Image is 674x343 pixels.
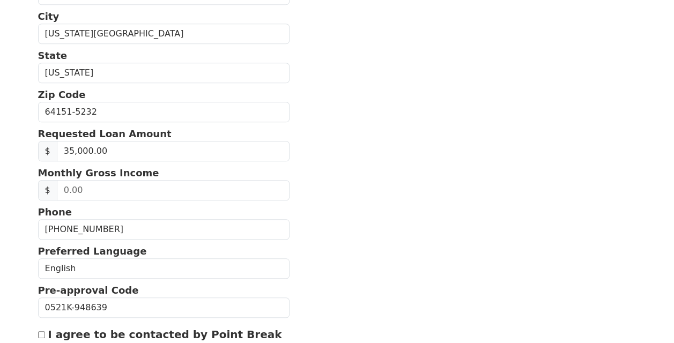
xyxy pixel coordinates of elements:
input: 0.00 [57,141,290,161]
span: $ [38,180,57,200]
input: City [38,24,290,44]
strong: Preferred Language [38,245,147,257]
strong: Zip Code [38,89,86,100]
strong: Requested Loan Amount [38,128,172,139]
strong: Phone [38,206,72,218]
span: $ [38,141,57,161]
strong: State [38,50,68,61]
input: Pre-approval Code [38,297,290,318]
p: Monthly Gross Income [38,166,290,180]
input: Phone [38,219,290,240]
strong: City [38,11,60,22]
input: 0.00 [57,180,290,200]
strong: Pre-approval Code [38,285,139,296]
input: Zip Code [38,102,290,122]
